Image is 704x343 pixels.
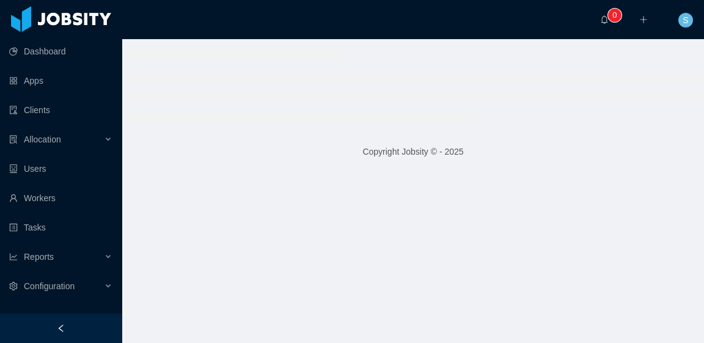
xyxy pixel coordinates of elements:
i: icon: line-chart [9,253,18,261]
i: icon: setting [9,282,18,290]
a: icon: profileTasks [9,215,112,240]
a: icon: appstoreApps [9,68,112,93]
i: icon: bell [600,15,609,24]
i: icon: solution [9,135,18,144]
span: Reports [24,252,54,262]
span: S [683,13,688,28]
sup: 0 [609,9,621,21]
footer: Copyright Jobsity © - 2025 [122,131,704,173]
span: Configuration [24,281,75,291]
i: icon: plus [639,15,648,24]
a: icon: auditClients [9,98,112,122]
a: icon: pie-chartDashboard [9,39,112,64]
span: Allocation [24,135,61,144]
a: icon: userWorkers [9,186,112,210]
a: icon: robotUsers [9,157,112,181]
